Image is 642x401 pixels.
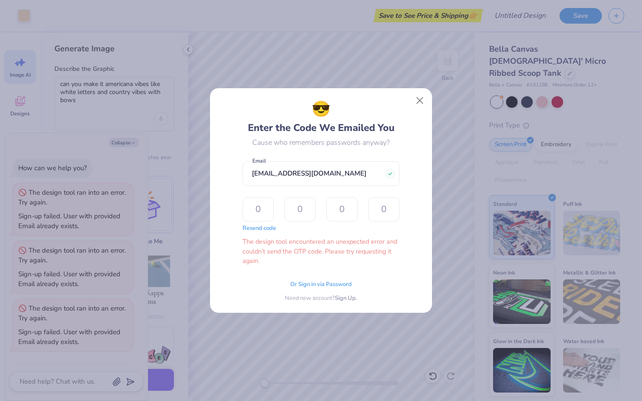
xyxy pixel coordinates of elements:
[284,197,316,221] input: 0
[335,294,357,303] span: Sign Up.
[368,197,399,221] input: 0
[248,98,395,135] div: Enter the Code We Emailed You
[243,224,276,233] button: Resend code
[312,98,330,121] span: 😎
[252,137,390,148] div: Cause who remembers passwords anyway?
[285,294,357,303] div: Need new account?
[243,197,274,221] input: 0
[326,197,358,221] input: 0
[243,237,399,266] div: The design tool encountered an unexpected error and couldn’t send the OTP code. Please try reques...
[290,280,352,289] span: Or Sign in via Password
[412,92,428,109] button: Close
